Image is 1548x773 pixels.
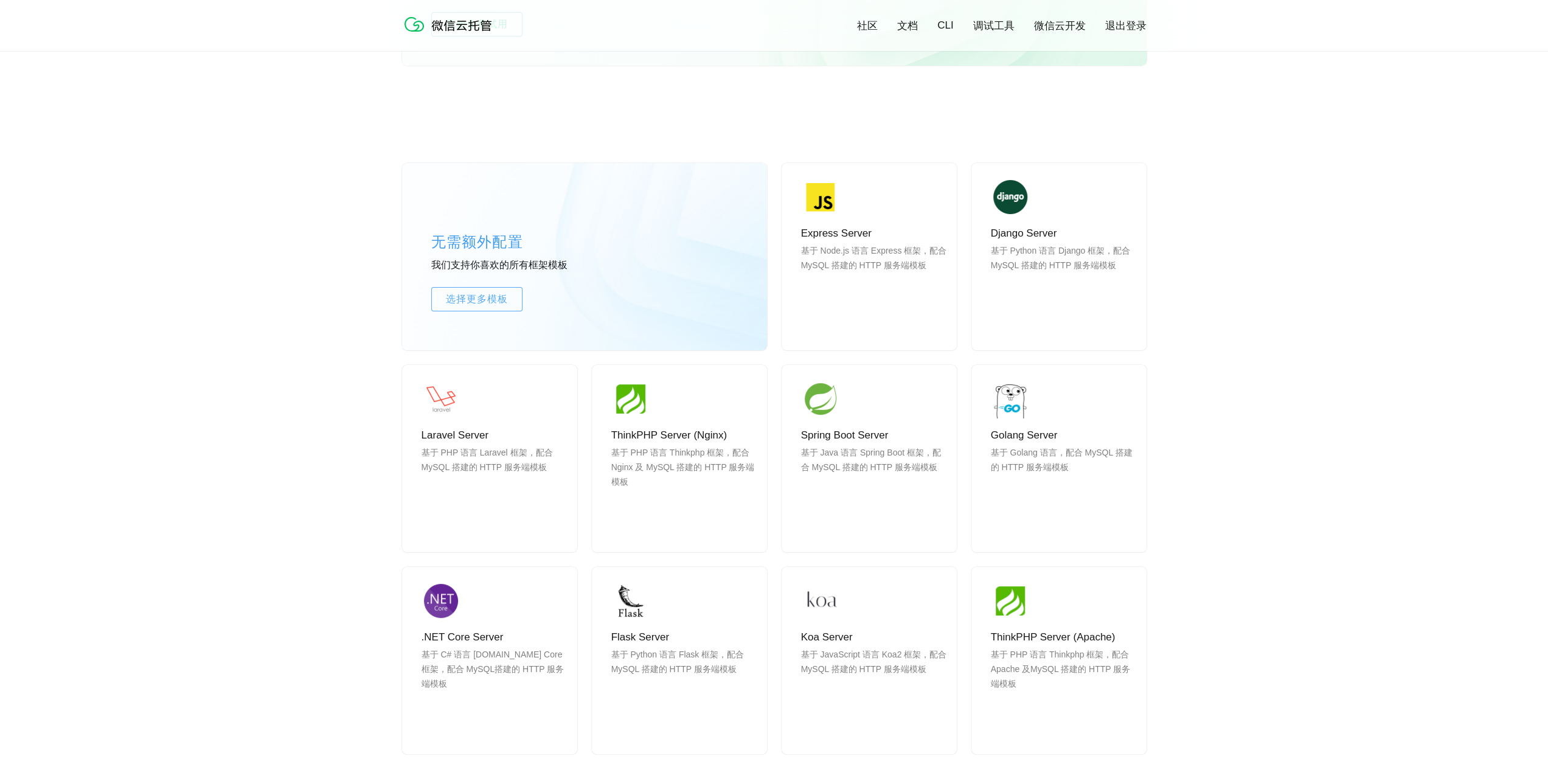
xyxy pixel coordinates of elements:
p: .NET Core Server [422,630,567,645]
a: 文档 [897,19,918,33]
p: 基于 Golang 语言，配合 MySQL 搭建的 HTTP 服务端模板 [991,445,1137,504]
p: ThinkPHP Server (Apache) [991,630,1137,645]
img: 微信云托管 [402,12,499,36]
p: 无需额外配置 [431,230,614,254]
p: 基于 Python 语言 Flask 框架，配合 MySQL 搭建的 HTTP 服务端模板 [611,647,757,705]
p: Golang Server [991,428,1137,443]
p: 基于 Python 语言 Django 框架，配合 MySQL 搭建的 HTTP 服务端模板 [991,243,1137,302]
p: 基于 Node.js 语言 Express 框架，配合 MySQL 搭建的 HTTP 服务端模板 [801,243,947,302]
a: 微信云托管 [402,28,499,38]
a: 社区 [857,19,878,33]
a: 调试工具 [973,19,1015,33]
a: 微信云开发 [1034,19,1086,33]
p: Spring Boot Server [801,428,947,443]
a: 退出登录 [1105,19,1147,33]
p: 我们支持你喜欢的所有框架模板 [431,259,614,272]
p: ThinkPHP Server (Nginx) [611,428,757,443]
p: Express Server [801,226,947,241]
p: 基于 C# 语言 [DOMAIN_NAME] Core 框架，配合 MySQL搭建的 HTTP 服务端模板 [422,647,567,705]
p: Laravel Server [422,428,567,443]
p: Koa Server [801,630,947,645]
p: Flask Server [611,630,757,645]
p: 基于 JavaScript 语言 Koa2 框架，配合 MySQL 搭建的 HTTP 服务端模板 [801,647,947,705]
a: CLI [937,19,953,32]
p: 基于 PHP 语言 Thinkphp 框架，配合 Apache 及MySQL 搭建的 HTTP 服务端模板 [991,647,1137,705]
p: 基于 PHP 语言 Laravel 框架，配合 MySQL 搭建的 HTTP 服务端模板 [422,445,567,504]
span: 选择更多模板 [432,292,522,307]
p: 基于 Java 语言 Spring Boot 框架，配合 MySQL 搭建的 HTTP 服务端模板 [801,445,947,504]
p: 基于 PHP 语言 Thinkphp 框架，配合 Nginx 及 MySQL 搭建的 HTTP 服务端模板 [611,445,757,504]
p: Django Server [991,226,1137,241]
